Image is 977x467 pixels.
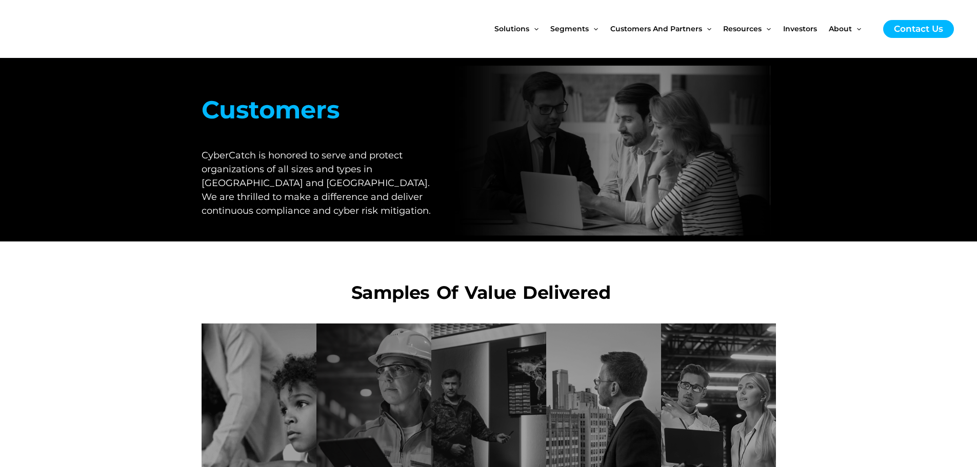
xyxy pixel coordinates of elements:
[702,7,711,50] span: Menu Toggle
[18,8,141,50] img: CyberCatch
[202,91,436,128] h2: Customers
[494,7,873,50] nav: Site Navigation: New Main Menu
[202,279,761,307] h1: Samples of value delivered
[852,7,861,50] span: Menu Toggle
[202,149,436,218] h1: CyberCatch is honored to serve and protect organizations of all sizes and types in [GEOGRAPHIC_DA...
[883,20,954,38] a: Contact Us
[783,7,829,50] a: Investors
[494,7,529,50] span: Solutions
[723,7,762,50] span: Resources
[589,7,598,50] span: Menu Toggle
[610,7,702,50] span: Customers and Partners
[829,7,852,50] span: About
[529,7,539,50] span: Menu Toggle
[783,7,817,50] span: Investors
[762,7,771,50] span: Menu Toggle
[550,7,589,50] span: Segments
